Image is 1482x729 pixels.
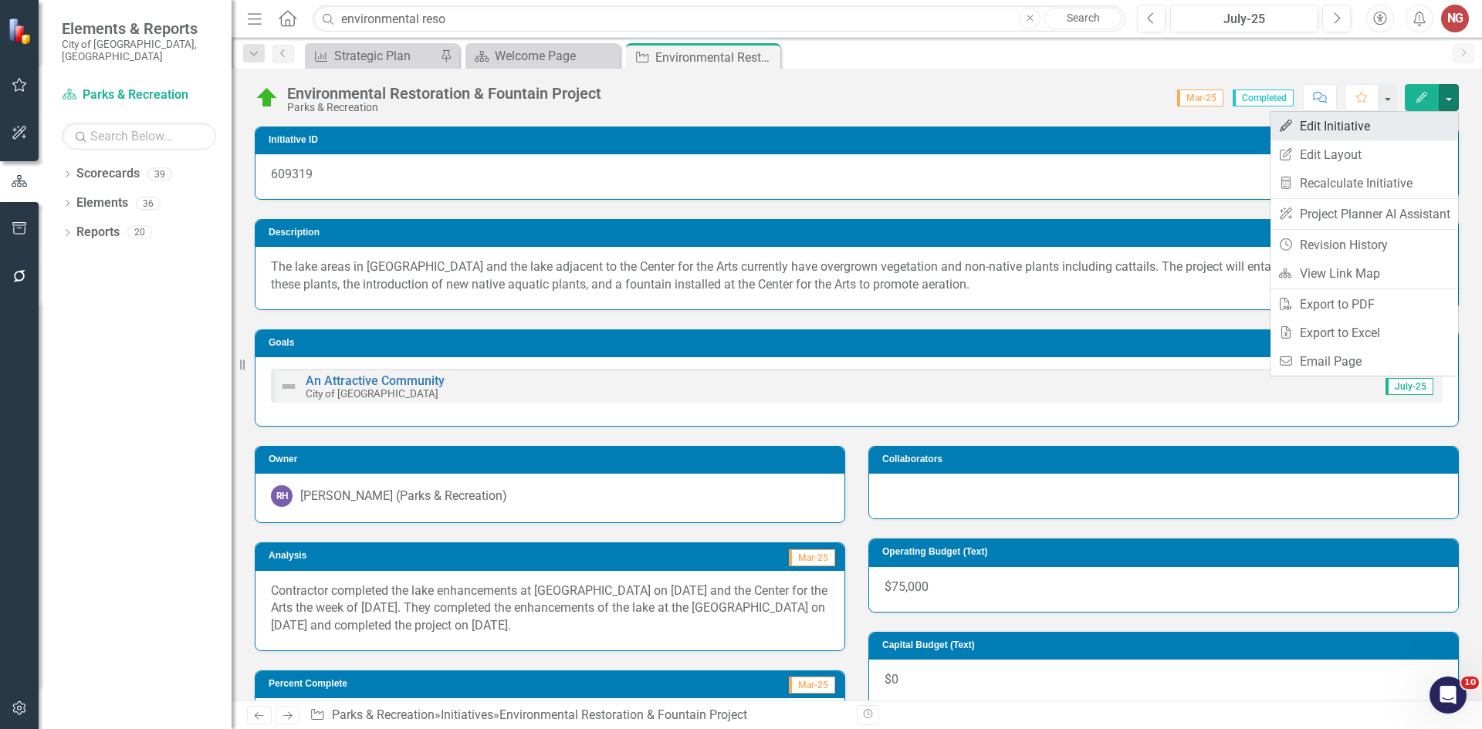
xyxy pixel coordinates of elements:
a: Edit Layout [1271,140,1458,169]
button: NG [1441,5,1469,32]
div: Parks & Recreation [287,102,601,113]
span: Mar-25 [789,549,835,566]
iframe: Intercom live chat [1430,677,1467,714]
a: Strategic Plan [309,46,436,66]
span: Mar-25 [789,677,835,694]
div: Strategic Plan [334,46,436,66]
div: 36 [136,197,161,210]
a: Elements [76,194,128,212]
h3: Initiative ID [269,135,1450,145]
a: Project Planner AI Assistant [1271,200,1458,228]
span: Completed [1233,89,1294,106]
div: Environmental Restoration & Fountain Project [287,85,601,102]
span: $75,000 [885,579,929,594]
div: RH [271,485,293,507]
div: 609319 [255,154,1458,199]
span: July-25 [1386,378,1433,395]
div: 20 [127,226,152,239]
h3: Owner [269,454,837,464]
span: $0 [885,672,898,687]
div: [PERSON_NAME] (Parks & Recreation) [300,488,507,505]
p: The lake areas in [GEOGRAPHIC_DATA] and the lake adjacent to the Center for the Arts currently ha... [271,258,1443,294]
a: Parks & Recreation [332,707,435,722]
h3: Goals [269,338,1450,348]
h3: Collaborators [882,454,1450,464]
div: Environmental Restoration & Fountain Project [655,48,777,67]
div: July-25 [1176,10,1313,29]
span: 10 [1461,677,1479,689]
span: Elements & Reports [62,19,216,38]
a: Reports [76,224,120,241]
a: Export to PDF [1271,290,1458,319]
div: » » [310,707,845,724]
a: An Attractive Community [306,373,445,388]
a: Search [1044,8,1122,29]
h3: Operating Budget (Text) [882,547,1450,557]
div: Environmental Restoration & Fountain Project [499,707,747,722]
a: Edit Initiative [1271,112,1458,140]
small: City of [GEOGRAPHIC_DATA] [306,387,438,400]
input: Search ClearPoint... [313,5,1125,32]
img: C [255,86,279,110]
span: Mar-25 [1177,89,1223,106]
input: Search Below... [62,123,216,150]
a: View Link Map [1271,259,1458,288]
img: ClearPoint Strategy [8,17,35,44]
a: Welcome Page [469,46,616,66]
h3: Description [269,228,1450,238]
h3: Capital Budget (Text) [882,640,1450,650]
button: July-25 [1170,5,1318,32]
small: City of [GEOGRAPHIC_DATA], [GEOGRAPHIC_DATA] [62,38,216,63]
p: Contractor completed the lake enhancements at [GEOGRAPHIC_DATA] on [DATE] and the Center for the ... [271,582,829,636]
h3: Percent Complete [269,679,622,689]
h3: Analysis [269,551,520,561]
a: Email Page [1271,347,1458,376]
a: Recalculate Initiative [1271,169,1458,197]
div: Welcome Page [495,46,616,66]
div: 39 [147,167,172,181]
a: Parks & Recreation [62,86,216,104]
a: Revision History [1271,231,1458,259]
a: Export to Excel [1271,319,1458,347]
a: Initiatives [441,707,493,722]
img: Not Defined [279,377,298,396]
a: Scorecards [76,165,140,183]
